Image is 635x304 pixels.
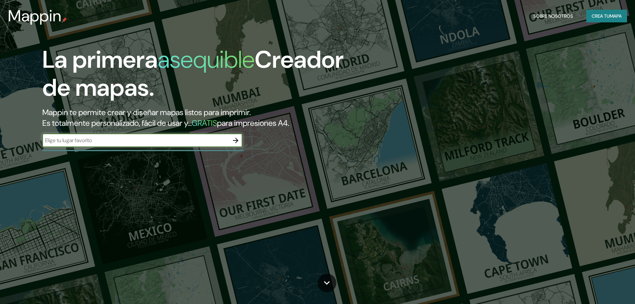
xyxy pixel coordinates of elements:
[42,44,158,75] font: La primera
[531,10,576,22] button: Sobre nosotros
[533,13,573,19] font: Sobre nosotros
[62,17,67,23] img: pin de mapeo
[610,13,622,19] font: mapa
[217,118,289,128] font: para impresiones A4.
[192,118,217,128] font: GRATIS
[158,44,255,75] font: asequible
[42,107,251,117] font: Mappin te permite crear y diseñar mapas listos para imprimir.
[8,5,62,26] font: Mappin
[42,136,229,144] input: Elige tu lugar favorito
[42,118,192,128] font: Es totalmente personalizado, fácil de usar y...
[42,44,344,103] font: Creador de mapas.
[586,10,627,22] button: Crea tumapa
[592,13,610,19] font: Crea tu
